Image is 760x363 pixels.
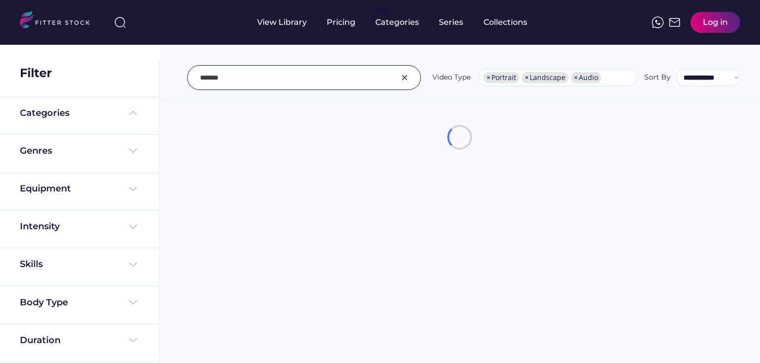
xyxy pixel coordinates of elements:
[257,17,307,28] div: View Library
[127,221,139,233] img: Frame%20%284%29.svg
[20,296,68,309] div: Body Type
[20,220,60,233] div: Intensity
[127,183,139,195] img: Frame%20%284%29.svg
[652,16,664,28] img: meteor-icons_whatsapp%20%281%29.svg
[525,74,529,81] span: ×
[375,5,388,15] div: fvck
[114,16,126,28] img: search-normal%203.svg
[703,17,728,28] div: Log in
[439,17,464,28] div: Series
[644,73,671,83] div: Sort By
[574,74,578,81] span: ×
[571,72,601,83] li: Audio
[484,17,527,28] div: Collections
[486,74,490,81] span: ×
[399,72,411,84] img: Group%201000002326.svg
[20,145,52,157] div: Genres
[127,259,139,271] img: Frame%20%284%29.svg
[20,11,98,31] img: LOGO.svg
[20,65,52,82] div: Filter
[127,107,139,119] img: Frame%20%285%29.svg
[20,182,71,195] div: Equipment
[484,72,519,83] li: Portrait
[522,72,568,83] li: Landscape
[327,17,355,28] div: Pricing
[20,107,69,119] div: Categories
[127,296,139,308] img: Frame%20%284%29.svg
[669,16,681,28] img: Frame%2051.svg
[127,145,139,157] img: Frame%20%284%29.svg
[20,334,61,347] div: Duration
[432,73,471,83] div: Video Type
[375,17,419,28] div: Categories
[20,258,45,271] div: Skills
[127,334,139,346] img: Frame%20%284%29.svg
